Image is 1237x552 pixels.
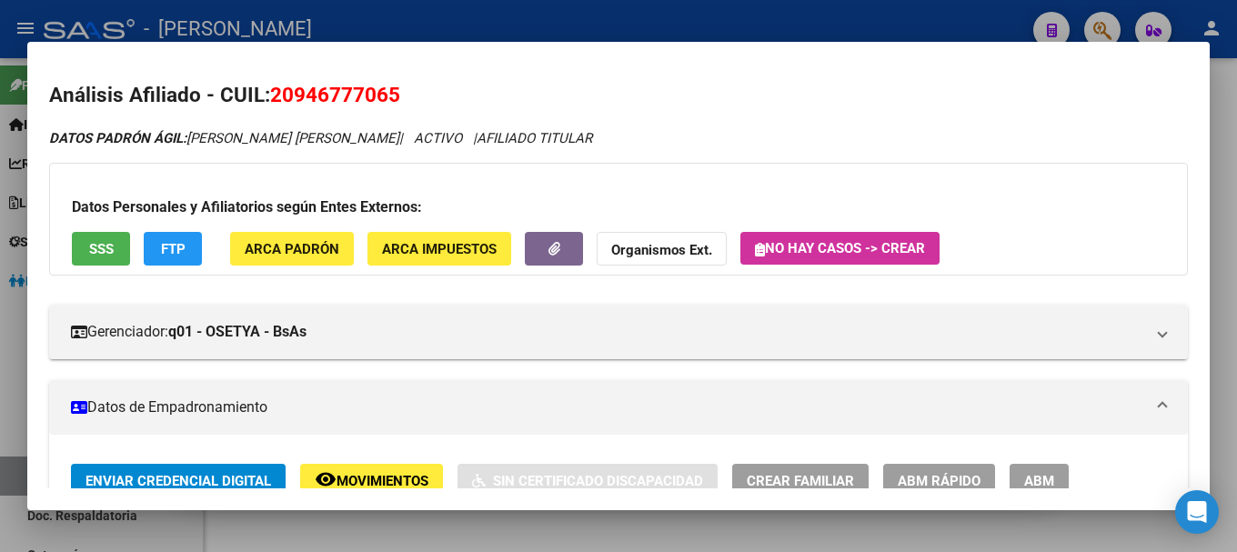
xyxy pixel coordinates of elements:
[367,232,511,266] button: ARCA Impuestos
[144,232,202,266] button: FTP
[270,83,400,106] span: 20946777065
[1010,464,1069,497] button: ABM
[382,241,497,257] span: ARCA Impuestos
[1024,473,1054,489] span: ABM
[477,130,592,146] span: AFILIADO TITULAR
[315,468,337,490] mat-icon: remove_red_eye
[300,464,443,497] button: Movimientos
[49,130,399,146] span: [PERSON_NAME] [PERSON_NAME]
[493,473,703,489] span: Sin Certificado Discapacidad
[71,321,1144,343] mat-panel-title: Gerenciador:
[49,130,186,146] strong: DATOS PADRÓN ÁGIL:
[168,321,307,343] strong: q01 - OSETYA - BsAs
[898,473,981,489] span: ABM Rápido
[49,380,1188,435] mat-expansion-panel-header: Datos de Empadronamiento
[71,396,1144,418] mat-panel-title: Datos de Empadronamiento
[49,130,592,146] i: | ACTIVO |
[747,473,854,489] span: Crear Familiar
[458,464,718,497] button: Sin Certificado Discapacidad
[597,232,727,266] button: Organismos Ext.
[72,196,1165,218] h3: Datos Personales y Afiliatorios según Entes Externos:
[49,305,1188,359] mat-expansion-panel-header: Gerenciador:q01 - OSETYA - BsAs
[230,232,354,266] button: ARCA Padrón
[161,241,186,257] span: FTP
[49,80,1188,111] h2: Análisis Afiliado - CUIL:
[337,473,428,489] span: Movimientos
[611,242,712,258] strong: Organismos Ext.
[883,464,995,497] button: ABM Rápido
[89,241,114,257] span: SSS
[732,464,869,497] button: Crear Familiar
[71,464,286,497] button: Enviar Credencial Digital
[245,241,339,257] span: ARCA Padrón
[1175,490,1219,534] div: Open Intercom Messenger
[755,240,925,256] span: No hay casos -> Crear
[740,232,940,265] button: No hay casos -> Crear
[85,473,271,489] span: Enviar Credencial Digital
[72,232,130,266] button: SSS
